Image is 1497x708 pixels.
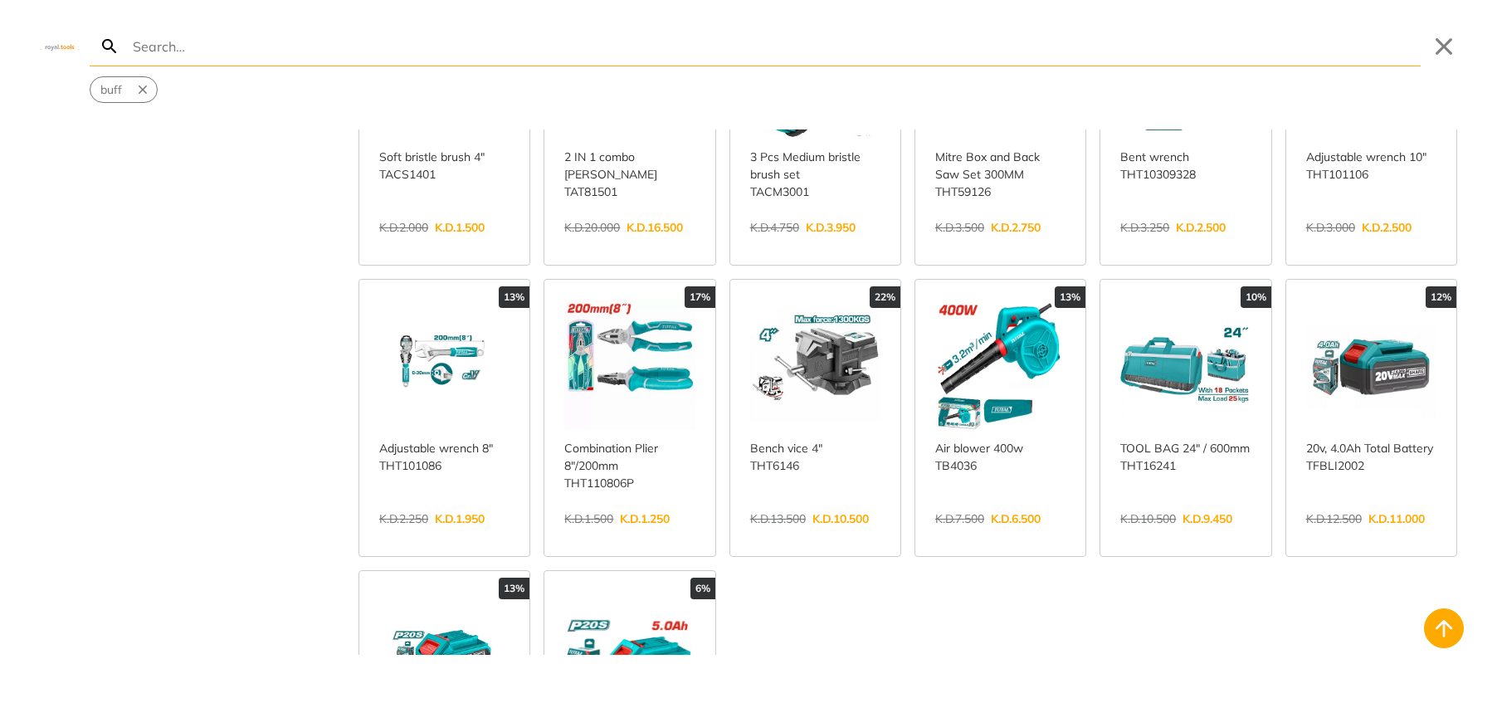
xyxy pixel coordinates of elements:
div: 12% [1426,286,1456,308]
span: buff [100,81,122,99]
div: 6% [690,578,715,599]
div: 13% [499,578,529,599]
input: Search… [129,27,1421,66]
div: 13% [499,286,529,308]
svg: Remove suggestion: buff [135,82,150,97]
button: Select suggestion: buff [90,77,132,102]
svg: Search [100,37,119,56]
button: Close [1431,33,1457,60]
svg: Back to top [1431,615,1457,642]
div: 22% [870,286,900,308]
button: Remove suggestion: buff [132,77,157,102]
img: Close [40,42,80,50]
div: Suggestion: buff [90,76,158,103]
div: 17% [685,286,715,308]
div: 10% [1241,286,1271,308]
div: 13% [1055,286,1085,308]
button: Back to top [1424,608,1464,648]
